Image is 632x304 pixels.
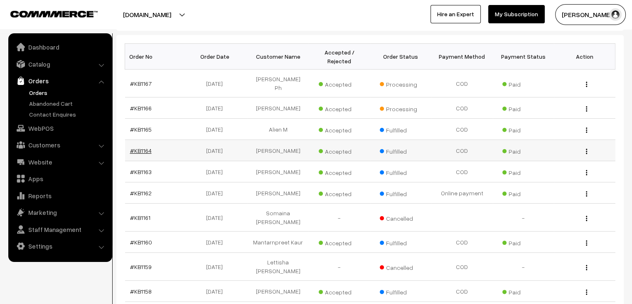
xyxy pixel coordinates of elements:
[319,286,360,297] span: Accepted
[502,124,544,135] span: Paid
[10,239,109,254] a: Settings
[13,13,20,20] img: logo_orange.svg
[431,281,493,302] td: COD
[502,286,544,297] span: Paid
[248,161,309,182] td: [PERSON_NAME]
[431,161,493,182] td: COD
[586,149,587,154] img: Menu
[130,80,152,87] a: #KB1167
[10,205,109,220] a: Marketing
[309,253,370,281] td: -
[380,286,421,297] span: Fulfilled
[431,44,493,70] th: Payment Method
[10,188,109,203] a: Reports
[609,8,622,21] img: user
[586,191,587,197] img: Menu
[586,216,587,221] img: Menu
[130,263,152,270] a: #KB1159
[186,253,248,281] td: [DATE]
[431,253,493,281] td: COD
[586,127,587,133] img: Menu
[586,289,587,295] img: Menu
[319,102,360,113] span: Accepted
[22,48,29,55] img: tab_domain_overview_orange.svg
[186,97,248,119] td: [DATE]
[502,187,544,198] span: Paid
[186,161,248,182] td: [DATE]
[130,288,152,295] a: #KB1158
[10,73,109,88] a: Orders
[186,281,248,302] td: [DATE]
[10,11,98,17] img: COMMMERCE
[380,124,421,135] span: Fulfilled
[488,5,545,23] a: My Subscription
[186,182,248,204] td: [DATE]
[431,232,493,253] td: COD
[380,187,421,198] span: Fulfilled
[10,121,109,136] a: WebPOS
[586,106,587,112] img: Menu
[186,232,248,253] td: [DATE]
[554,44,615,70] th: Action
[502,145,544,156] span: Paid
[27,110,109,119] a: Contact Enquires
[92,49,140,55] div: Keywords by Traffic
[125,44,187,70] th: Order No
[248,281,309,302] td: [PERSON_NAME]
[431,70,493,97] td: COD
[32,49,74,55] div: Domain Overview
[248,97,309,119] td: [PERSON_NAME]
[586,82,587,87] img: Menu
[248,204,309,232] td: Somaina [PERSON_NAME]
[130,168,152,175] a: #KB1163
[493,204,554,232] td: -
[10,137,109,152] a: Customers
[502,78,544,89] span: Paid
[431,140,493,161] td: COD
[186,119,248,140] td: [DATE]
[431,182,493,204] td: Online payment
[309,44,370,70] th: Accepted / Rejected
[27,88,109,97] a: Orders
[586,240,587,246] img: Menu
[22,22,91,28] div: Domain: [DOMAIN_NAME]
[319,187,360,198] span: Accepted
[380,145,421,156] span: Fulfilled
[23,13,41,20] div: v 4.0.25
[248,232,309,253] td: Mantarnpreet Kaur
[130,105,152,112] a: #KB1166
[380,212,421,223] span: Cancelled
[380,237,421,247] span: Fulfilled
[186,44,248,70] th: Order Date
[186,70,248,97] td: [DATE]
[319,237,360,247] span: Accepted
[493,44,554,70] th: Payment Status
[319,145,360,156] span: Accepted
[248,182,309,204] td: [PERSON_NAME]
[380,102,421,113] span: Processing
[10,57,109,72] a: Catalog
[248,44,309,70] th: Customer Name
[431,119,493,140] td: COD
[380,261,421,272] span: Cancelled
[248,119,309,140] td: Alien M
[319,78,360,89] span: Accepted
[380,78,421,89] span: Processing
[10,222,109,237] a: Staff Management
[130,214,150,221] a: #KB1161
[370,44,432,70] th: Order Status
[94,4,200,25] button: [DOMAIN_NAME]
[130,147,152,154] a: #KB1164
[502,166,544,177] span: Paid
[13,22,20,28] img: website_grey.svg
[586,265,587,270] img: Menu
[502,102,544,113] span: Paid
[430,5,481,23] a: Hire an Expert
[586,170,587,175] img: Menu
[130,239,152,246] a: #KB1160
[248,140,309,161] td: [PERSON_NAME]
[83,48,89,55] img: tab_keywords_by_traffic_grey.svg
[380,166,421,177] span: Fulfilled
[502,237,544,247] span: Paid
[130,189,152,197] a: #KB1162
